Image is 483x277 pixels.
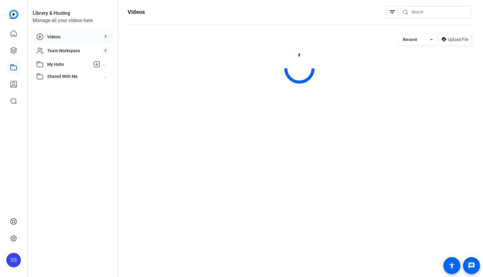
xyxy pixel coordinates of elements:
mat-icon: message [468,262,475,269]
span: 0 [102,47,109,54]
div: Manage all your videos here [33,17,113,24]
img: blue-gradient.svg [9,10,18,19]
input: Search [412,8,466,16]
div: SS [6,253,21,267]
mat-expansion-panel-header: My Hubs [33,58,113,70]
span: Recent [403,37,417,42]
mat-icon: filter_list [389,8,396,16]
span: My Hubs [47,61,90,68]
span: 9 [102,33,109,40]
button: Upload File [439,34,471,45]
span: Shared With Me [47,73,103,80]
h1: Videos [128,8,145,16]
mat-expansion-panel-header: Shared With Me [33,70,113,82]
mat-icon: accessibility [448,262,455,269]
div: Library & Hosting [33,10,113,17]
span: Videos [47,34,102,40]
span: Team Workspace [47,48,102,54]
span: Upload File [448,37,468,43]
